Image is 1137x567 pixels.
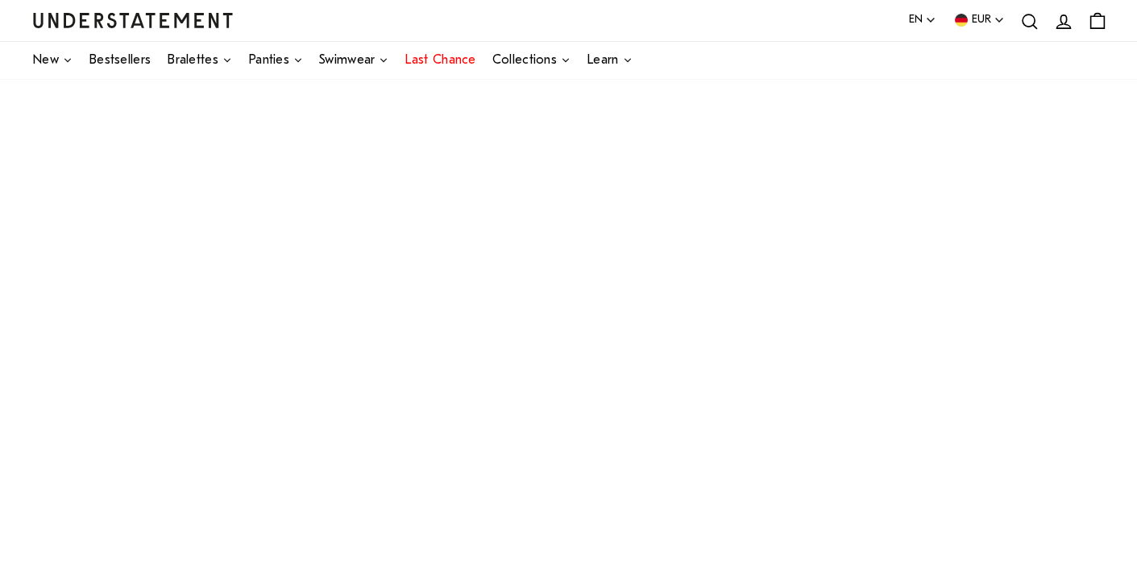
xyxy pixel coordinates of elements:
[405,54,475,67] span: Last Chance
[909,11,936,29] button: EN
[587,42,633,79] a: Learn
[952,11,1005,29] button: EUR
[32,42,73,79] a: New
[492,42,571,79] a: Collections
[89,54,151,67] span: Bestsellers
[972,11,991,29] span: EUR
[319,42,388,79] a: Swimwear
[319,54,375,67] span: Swimwear
[167,42,232,79] a: Bralettes
[248,42,303,79] a: Panties
[909,11,923,29] span: EN
[167,54,218,67] span: Bralettes
[492,54,557,67] span: Collections
[587,54,619,67] span: Learn
[32,13,234,27] a: Understatement Homepage
[89,42,151,79] a: Bestsellers
[248,54,289,67] span: Panties
[405,42,475,79] a: Last Chance
[32,54,59,67] span: New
